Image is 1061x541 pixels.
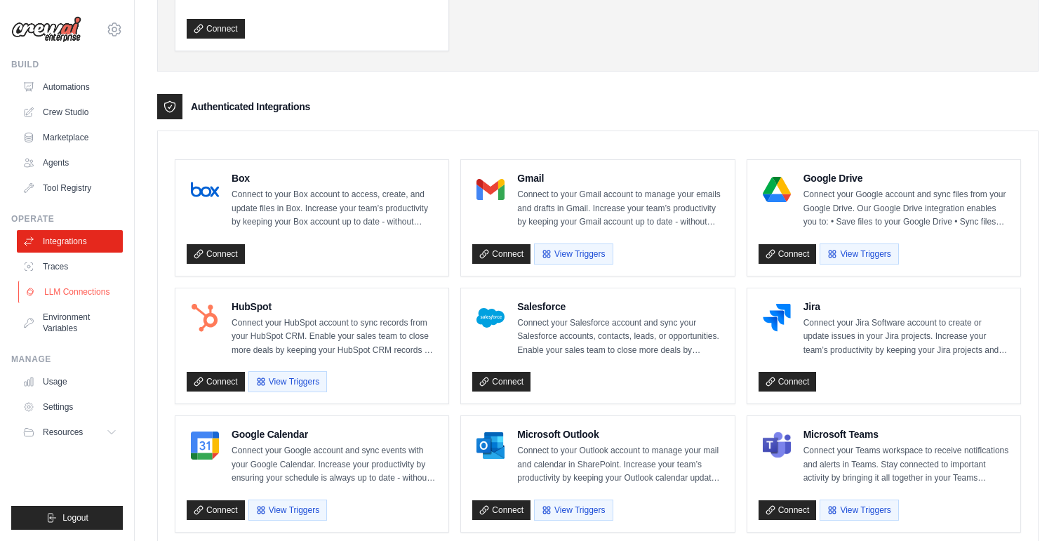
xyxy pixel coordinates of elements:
h4: Microsoft Outlook [517,427,723,441]
img: Google Drive Logo [763,175,791,203]
h3: Authenticated Integrations [191,100,310,114]
a: Connect [759,500,817,520]
button: View Triggers [534,243,613,265]
button: Logout [11,506,123,530]
a: LLM Connections [18,281,124,303]
a: Connect [187,500,245,520]
p: Connect your Salesforce account and sync your Salesforce accounts, contacts, leads, or opportunit... [517,316,723,358]
img: Jira Logo [763,304,791,332]
a: Connect [759,372,817,392]
a: Connect [187,19,245,39]
p: Connect your HubSpot account to sync records from your HubSpot CRM. Enable your sales team to clo... [232,316,437,358]
a: Crew Studio [17,101,123,123]
p: Connect to your Box account to access, create, and update files in Box. Increase your team’s prod... [232,188,437,229]
span: Resources [43,427,83,438]
p: Connect your Google account and sync events with your Google Calendar. Increase your productivity... [232,444,437,486]
h4: Google Drive [803,171,1009,185]
button: Resources [17,421,123,443]
a: Usage [17,370,123,393]
p: Connect to your Gmail account to manage your emails and drafts in Gmail. Increase your team’s pro... [517,188,723,229]
a: Connect [472,372,530,392]
img: Microsoft Teams Logo [763,432,791,460]
h4: Microsoft Teams [803,427,1009,441]
a: Connect [472,244,530,264]
p: Connect your Google account and sync files from your Google Drive. Our Google Drive integration e... [803,188,1009,229]
a: Traces [17,255,123,278]
div: Operate [11,213,123,225]
a: Connect [759,244,817,264]
button: View Triggers [820,243,898,265]
img: Microsoft Outlook Logo [476,432,505,460]
img: HubSpot Logo [191,304,219,332]
img: Google Calendar Logo [191,432,219,460]
p: Connect your Teams workspace to receive notifications and alerts in Teams. Stay connected to impo... [803,444,1009,486]
img: Box Logo [191,175,219,203]
a: Agents [17,152,123,174]
a: Integrations [17,230,123,253]
a: Environment Variables [17,306,123,340]
button: View Triggers [820,500,898,521]
h4: Salesforce [517,300,723,314]
img: Gmail Logo [476,175,505,203]
img: Logo [11,16,81,43]
a: Connect [472,500,530,520]
a: Tool Registry [17,177,123,199]
p: Connect your Jira Software account to create or update issues in your Jira projects. Increase you... [803,316,1009,358]
h4: Google Calendar [232,427,437,441]
p: Connect to your Outlook account to manage your mail and calendar in SharePoint. Increase your tea... [517,444,723,486]
button: View Triggers [534,500,613,521]
a: Marketplace [17,126,123,149]
h4: Jira [803,300,1009,314]
h4: HubSpot [232,300,437,314]
div: Manage [11,354,123,365]
a: Settings [17,396,123,418]
h4: Box [232,171,437,185]
div: Build [11,59,123,70]
h4: Gmail [517,171,723,185]
a: Connect [187,372,245,392]
span: Logout [62,512,88,523]
button: View Triggers [248,371,327,392]
button: View Triggers [248,500,327,521]
a: Automations [17,76,123,98]
img: Salesforce Logo [476,304,505,332]
a: Connect [187,244,245,264]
